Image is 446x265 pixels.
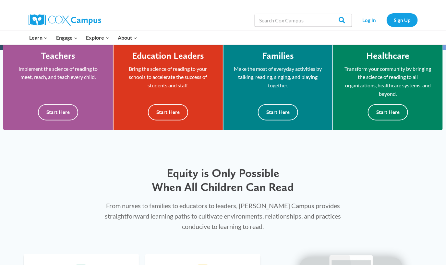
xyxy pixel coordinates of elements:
nav: Secondary Navigation [355,13,418,27]
img: Cox Campus [29,14,101,26]
a: Healthcare Transform your community by bringing the science of reading to all organizations, heal... [333,41,443,130]
a: Sign Up [387,13,418,27]
button: Child menu of Explore [82,31,114,44]
p: Implement the science of reading to meet, reach, and teach every child. [13,65,103,81]
h4: Healthcare [367,50,410,61]
a: Log In [355,13,383,27]
a: Education Leaders Bring the science of reading to your schools to accelerate the success of stude... [114,41,223,130]
button: Child menu of About [114,31,141,44]
button: Start Here [258,104,298,120]
a: Teachers Implement the science of reading to meet, reach, and teach every child. Start Here [3,41,113,130]
button: Start Here [368,104,408,120]
button: Child menu of Engage [52,31,82,44]
button: Child menu of Learn [25,31,52,44]
button: Start Here [38,104,78,120]
input: Search Cox Campus [255,14,352,27]
button: Start Here [148,104,188,120]
p: Transform your community by bringing the science of reading to all organizations, healthcare syst... [343,65,433,98]
p: Bring the science of reading to your schools to accelerate the success of students and staff. [123,65,213,90]
p: Make the most of everyday activities by talking, reading, singing, and playing together. [233,65,323,90]
nav: Primary Navigation [25,31,141,44]
p: From nurses to families to educators to leaders, [PERSON_NAME] Campus provides straightforward le... [98,200,349,232]
a: Families Make the most of everyday activities by talking, reading, singing, and playing together.... [223,41,333,130]
h4: Education Leaders [132,50,204,61]
span: Equity is Only Possible When All Children Can Read [152,166,294,194]
h4: Families [262,50,294,61]
h4: Teachers [41,50,75,61]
